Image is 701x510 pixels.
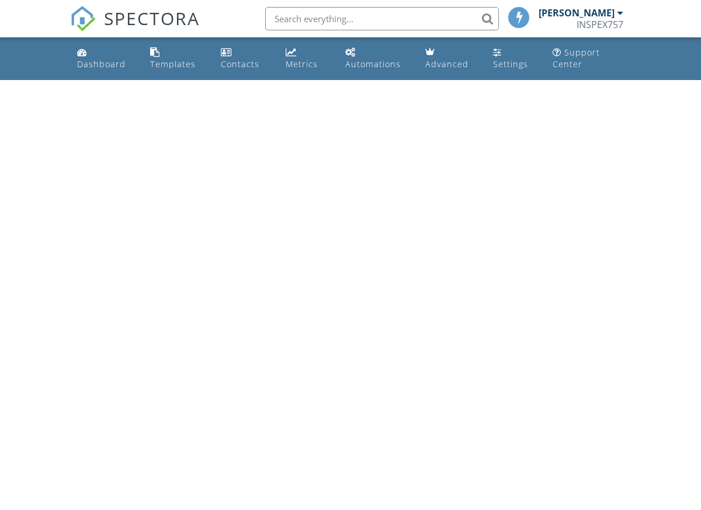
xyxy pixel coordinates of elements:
[553,47,600,70] div: Support Center
[104,6,200,30] span: SPECTORA
[265,7,499,30] input: Search everything...
[286,58,318,70] div: Metrics
[150,58,196,70] div: Templates
[345,58,401,70] div: Automations
[221,58,259,70] div: Contacts
[70,6,96,32] img: The Best Home Inspection Software - Spectora
[493,58,528,70] div: Settings
[548,42,629,75] a: Support Center
[539,7,615,19] div: [PERSON_NAME]
[421,42,479,75] a: Advanced
[145,42,207,75] a: Templates
[488,42,539,75] a: Settings
[70,16,200,40] a: SPECTORA
[425,58,469,70] div: Advanced
[577,19,623,30] div: INSPEX757
[72,42,136,75] a: Dashboard
[281,42,331,75] a: Metrics
[341,42,411,75] a: Automations (Basic)
[216,42,272,75] a: Contacts
[77,58,126,70] div: Dashboard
